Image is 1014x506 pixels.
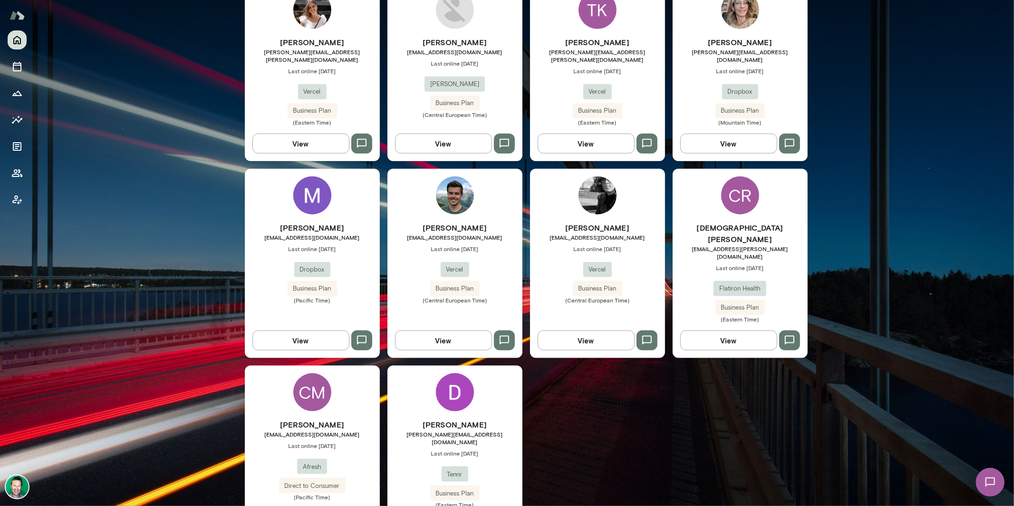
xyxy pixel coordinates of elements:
[673,245,808,260] span: [EMAIL_ADDRESS][PERSON_NAME][DOMAIN_NAME]
[530,296,665,304] span: (Central European Time)
[288,284,337,293] span: Business Plan
[297,462,327,472] span: Afresh
[680,134,777,154] button: View
[573,284,622,293] span: Business Plan
[252,331,349,350] button: View
[245,245,380,253] span: Last online [DATE]
[387,449,522,457] span: Last online [DATE]
[245,493,380,501] span: (Pacific Time)
[245,48,380,63] span: [PERSON_NAME][EMAIL_ADDRESS][PERSON_NAME][DOMAIN_NAME]
[673,264,808,272] span: Last online [DATE]
[538,331,635,350] button: View
[8,110,27,129] button: Insights
[579,176,617,214] img: Bel Curcio
[673,118,808,126] span: (Mountain Time)
[387,48,522,56] span: [EMAIL_ADDRESS][DOMAIN_NAME]
[530,222,665,234] h6: [PERSON_NAME]
[441,265,469,274] span: Vercel
[8,57,27,76] button: Sessions
[245,118,380,126] span: (Eastern Time)
[721,176,759,214] div: CR
[245,37,380,48] h6: [PERSON_NAME]
[673,222,808,245] h6: [DEMOGRAPHIC_DATA][PERSON_NAME]
[583,265,612,274] span: Vercel
[715,303,765,312] span: Business Plan
[715,106,765,116] span: Business Plan
[395,134,492,154] button: View
[714,284,766,293] span: Flatiron Health
[8,137,27,156] button: Documents
[387,296,522,304] span: (Central European Time)
[387,419,522,430] h6: [PERSON_NAME]
[436,176,474,214] img: Chris Widmaier
[430,489,480,498] span: Business Plan
[298,87,327,97] span: Vercel
[387,430,522,446] span: [PERSON_NAME][EMAIL_ADDRESS][DOMAIN_NAME]
[530,67,665,75] span: Last online [DATE]
[8,164,27,183] button: Members
[573,106,622,116] span: Business Plan
[538,134,635,154] button: View
[673,37,808,48] h6: [PERSON_NAME]
[387,222,522,234] h6: [PERSON_NAME]
[288,106,337,116] span: Business Plan
[530,234,665,241] span: [EMAIL_ADDRESS][DOMAIN_NAME]
[10,6,25,24] img: Mento
[530,118,665,126] span: (Eastern Time)
[245,234,380,241] span: [EMAIL_ADDRESS][DOMAIN_NAME]
[436,373,474,411] img: Daniel Guillen
[252,134,349,154] button: View
[387,111,522,118] span: (Central European Time)
[245,296,380,304] span: (Pacific Time)
[583,87,612,97] span: Vercel
[293,176,331,214] img: Mark Shuster
[245,67,380,75] span: Last online [DATE]
[293,373,331,411] div: CM
[245,419,380,430] h6: [PERSON_NAME]
[387,37,522,48] h6: [PERSON_NAME]
[279,481,346,491] span: Direct to Consumer
[294,265,330,274] span: Dropbox
[245,222,380,234] h6: [PERSON_NAME]
[722,87,758,97] span: Dropbox
[673,67,808,75] span: Last online [DATE]
[387,245,522,253] span: Last online [DATE]
[387,234,522,241] span: [EMAIL_ADDRESS][DOMAIN_NAME]
[245,442,380,449] span: Last online [DATE]
[442,470,468,479] span: Tennr
[530,37,665,48] h6: [PERSON_NAME]
[425,79,485,89] span: [PERSON_NAME]
[8,30,27,49] button: Home
[430,284,480,293] span: Business Plan
[530,245,665,253] span: Last online [DATE]
[6,476,29,498] img: Brian Lawrence
[245,430,380,438] span: [EMAIL_ADDRESS][DOMAIN_NAME]
[430,98,480,108] span: Business Plan
[8,84,27,103] button: Growth Plan
[395,331,492,350] button: View
[530,48,665,63] span: [PERSON_NAME][EMAIL_ADDRESS][PERSON_NAME][DOMAIN_NAME]
[8,190,27,209] button: Client app
[673,48,808,63] span: [PERSON_NAME][EMAIL_ADDRESS][DOMAIN_NAME]
[387,59,522,67] span: Last online [DATE]
[673,315,808,323] span: (Eastern Time)
[680,331,777,350] button: View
